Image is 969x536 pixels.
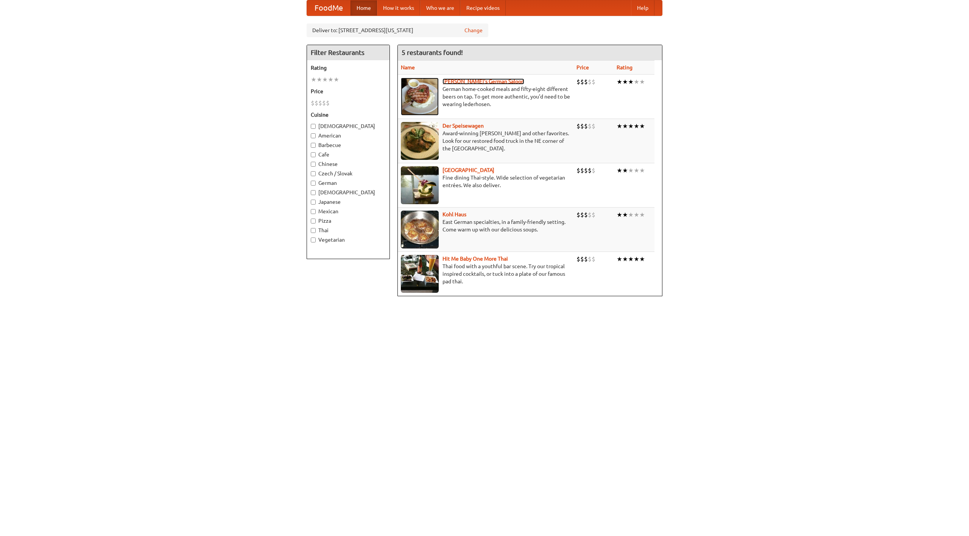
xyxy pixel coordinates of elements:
a: Kohl Haus [442,211,466,217]
li: $ [576,166,580,175]
a: FoodMe [307,0,351,16]
li: ★ [328,75,333,84]
label: Mexican [311,208,386,215]
li: ★ [634,255,639,263]
li: $ [584,255,588,263]
a: Home [351,0,377,16]
a: [GEOGRAPHIC_DATA] [442,167,494,173]
li: ★ [622,255,628,263]
li: ★ [628,122,634,130]
h4: Filter Restaurants [307,45,389,60]
li: $ [315,99,318,107]
li: ★ [639,211,645,219]
img: satay.jpg [401,166,439,204]
label: [DEMOGRAPHIC_DATA] [311,122,386,130]
li: $ [576,211,580,219]
input: American [311,133,316,138]
a: Help [631,0,654,16]
p: Thai food with a youthful bar scene. Try our tropical inspired cocktails, or tuck into a plate of... [401,263,570,285]
p: East German specialties, in a family-friendly setting. Come warm up with our delicious soups. [401,218,570,233]
input: Chinese [311,162,316,167]
li: $ [588,78,592,86]
a: Price [576,64,589,70]
input: Pizza [311,219,316,223]
p: Award-winning [PERSON_NAME] and other favorites. Look for our restored food truck in the NE corne... [401,130,570,152]
h5: Price [311,88,386,95]
li: ★ [622,78,628,86]
li: $ [592,166,595,175]
p: German home-cooked meals and fifty-eight different beers on tap. To get more authentic, you'd nee... [401,85,570,108]
li: ★ [617,122,622,130]
input: [DEMOGRAPHIC_DATA] [311,124,316,129]
ng-pluralize: 5 restaurants found! [402,49,463,56]
li: ★ [316,75,322,84]
label: Czech / Slovak [311,170,386,177]
li: $ [580,122,584,130]
h5: Rating [311,64,386,72]
li: $ [584,78,588,86]
input: Czech / Slovak [311,171,316,176]
a: [PERSON_NAME]'s German Saloon [442,78,524,84]
li: $ [326,99,330,107]
label: Japanese [311,198,386,206]
li: ★ [639,122,645,130]
li: $ [580,166,584,175]
li: ★ [622,166,628,175]
li: $ [322,99,326,107]
input: Thai [311,228,316,233]
img: kohlhaus.jpg [401,211,439,248]
a: Change [464,27,483,34]
b: Hit Me Baby One More Thai [442,256,508,262]
a: Who we are [420,0,460,16]
label: German [311,179,386,187]
input: Vegetarian [311,238,316,242]
a: Recipe videos [460,0,506,16]
li: ★ [333,75,339,84]
li: ★ [628,166,634,175]
li: $ [576,78,580,86]
li: ★ [617,211,622,219]
div: Deliver to: [STREET_ADDRESS][US_STATE] [307,23,488,37]
a: Rating [617,64,632,70]
li: ★ [634,78,639,86]
li: ★ [622,211,628,219]
li: ★ [628,255,634,263]
li: ★ [617,255,622,263]
label: [DEMOGRAPHIC_DATA] [311,189,386,196]
label: American [311,132,386,139]
a: Name [401,64,415,70]
a: How it works [377,0,420,16]
li: ★ [622,122,628,130]
input: [DEMOGRAPHIC_DATA] [311,190,316,195]
label: Pizza [311,217,386,225]
li: $ [592,255,595,263]
input: Japanese [311,200,316,205]
li: ★ [634,122,639,130]
img: speisewagen.jpg [401,122,439,160]
label: Chinese [311,160,386,168]
li: $ [576,255,580,263]
p: Fine dining Thai-style. Wide selection of vegetarian entrées. We also deliver. [401,174,570,189]
label: Cafe [311,151,386,158]
li: $ [592,122,595,130]
input: German [311,181,316,186]
li: $ [584,166,588,175]
li: $ [592,78,595,86]
li: ★ [639,166,645,175]
li: $ [584,211,588,219]
label: Barbecue [311,141,386,149]
li: ★ [634,166,639,175]
input: Cafe [311,152,316,157]
li: ★ [311,75,316,84]
label: Thai [311,227,386,234]
li: ★ [617,78,622,86]
a: Der Speisewagen [442,123,484,129]
input: Mexican [311,209,316,214]
li: $ [580,78,584,86]
li: $ [588,122,592,130]
li: $ [588,166,592,175]
li: $ [580,255,584,263]
img: babythai.jpg [401,255,439,293]
li: $ [592,211,595,219]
